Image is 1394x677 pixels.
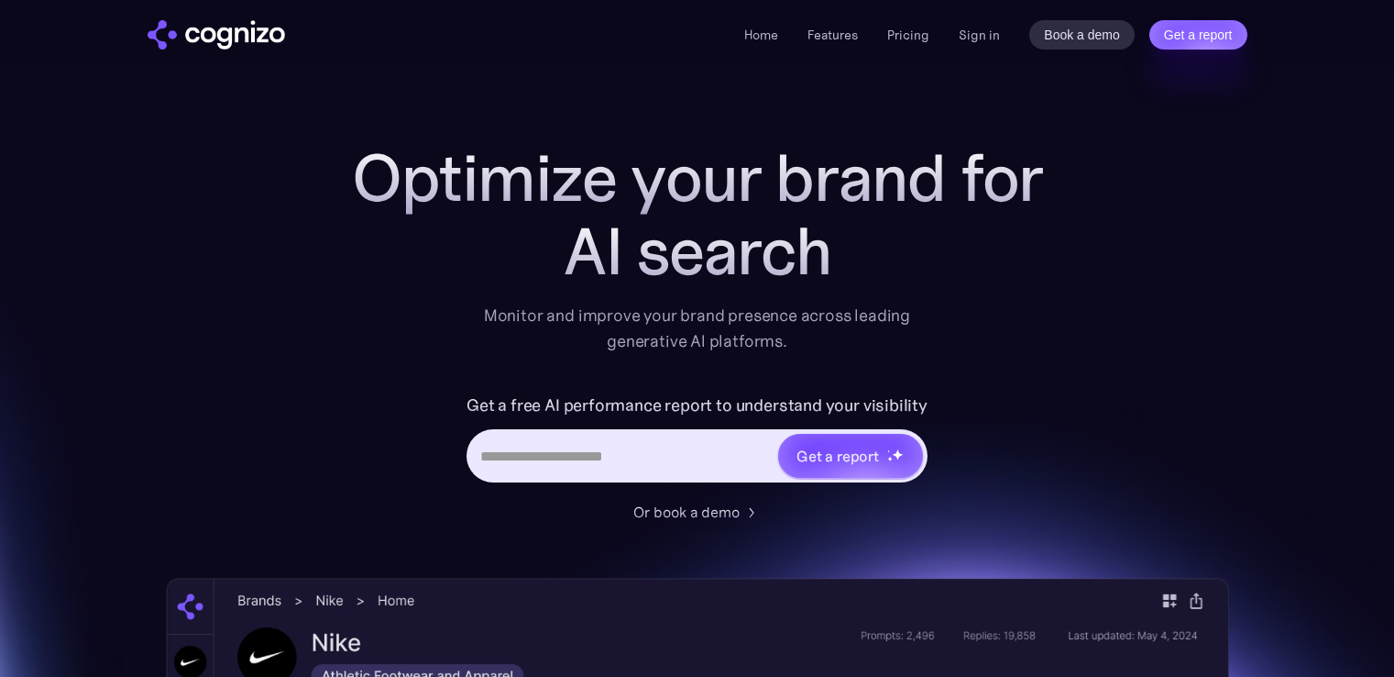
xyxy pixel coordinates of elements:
form: Hero URL Input Form [466,391,928,492]
a: Pricing [887,27,929,43]
a: Get a reportstarstarstar [776,432,925,480]
a: Or book a demo [633,501,762,523]
label: Get a free AI performance report to understand your visibility [466,391,928,420]
img: star [887,456,894,462]
div: Or book a demo [633,501,740,523]
div: Monitor and improve your brand presence across leading generative AI platforms. [472,303,923,354]
a: home [148,20,285,50]
a: Get a report [1149,20,1247,50]
img: cognizo logo [148,20,285,50]
img: star [887,449,890,452]
div: AI search [331,215,1064,288]
a: Home [744,27,778,43]
div: Get a report [796,445,879,467]
a: Sign in [959,24,1000,46]
img: star [892,449,904,461]
h1: Optimize your brand for [331,141,1064,215]
a: Book a demo [1029,20,1135,50]
a: Features [807,27,858,43]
